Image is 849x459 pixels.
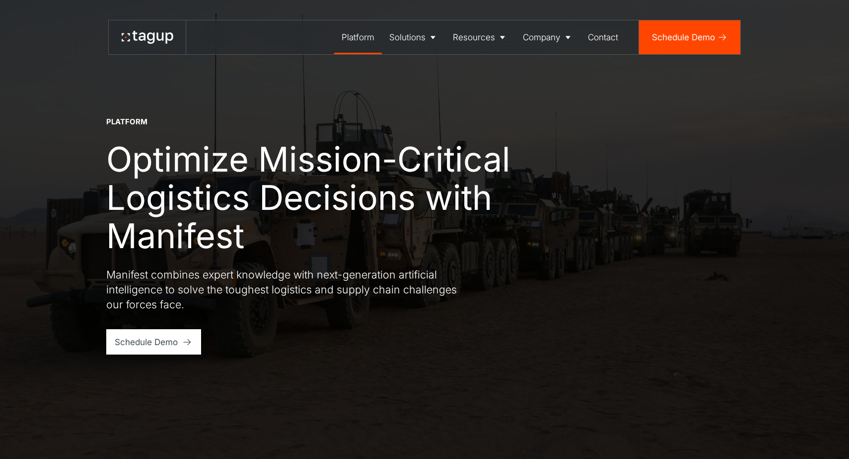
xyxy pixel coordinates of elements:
a: Company [515,20,581,54]
div: Schedule Demo [115,336,178,349]
div: Platform [106,117,147,127]
a: Solutions [382,20,446,54]
div: Solutions [389,31,425,44]
h1: Optimize Mission-Critical Logistics Decisions with Manifest [106,140,523,255]
div: Platform [342,31,374,44]
p: Manifest combines expert knowledge with next-generation artificial intelligence to solve the toug... [106,268,464,312]
a: Platform [334,20,382,54]
div: Contact [588,31,618,44]
a: Resources [445,20,515,54]
div: Resources [453,31,495,44]
div: Schedule Demo [652,31,715,44]
div: Company [523,31,561,44]
a: Schedule Demo [106,329,201,355]
a: Contact [581,20,626,54]
a: Schedule Demo [639,20,740,54]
